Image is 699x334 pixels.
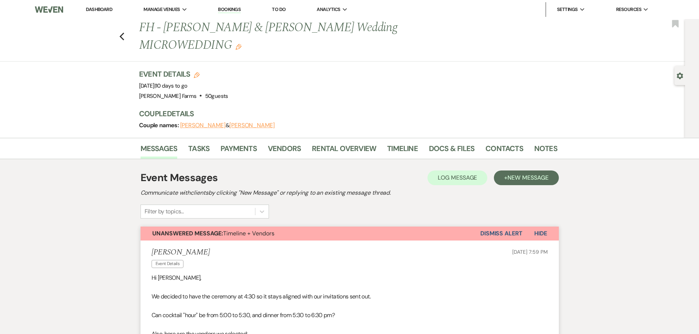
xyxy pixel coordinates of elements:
[534,143,557,159] a: Notes
[188,143,210,159] a: Tasks
[229,122,275,128] button: [PERSON_NAME]
[523,227,559,241] button: Hide
[236,43,241,50] button: Edit
[512,249,547,255] span: [DATE] 7:59 PM
[534,230,547,237] span: Hide
[143,6,180,13] span: Manage Venues
[139,69,228,79] h3: Event Details
[86,6,112,12] a: Dashboard
[35,2,63,17] img: Weven Logo
[152,311,548,320] p: Can cocktail "hour" be from 5:00 to 5:30, and dinner from 5:30 to 6:30 pm?
[387,143,418,159] a: Timeline
[139,92,197,100] span: [PERSON_NAME] Farms
[272,6,285,12] a: To Do
[429,143,474,159] a: Docs & Files
[152,248,210,257] h5: [PERSON_NAME]
[152,230,274,237] span: Timeline + Vendors
[152,260,184,268] span: Event Details
[154,82,188,89] span: |
[317,6,340,13] span: Analytics
[480,227,523,241] button: Dismiss Alert
[557,6,578,13] span: Settings
[139,109,550,119] h3: Couple Details
[485,143,523,159] a: Contacts
[180,122,226,128] button: [PERSON_NAME]
[139,19,468,54] h1: FH - [PERSON_NAME] & [PERSON_NAME] Wedding MICROWEDDING
[152,292,548,301] p: We decided to have the ceremony at 4:30 so it stays aligned with our invitations sent out.
[205,92,228,100] span: 50 guests
[141,143,178,159] a: Messages
[438,174,477,181] span: Log Message
[677,72,683,79] button: Open lead details
[141,227,480,241] button: Unanswered Message:Timeline + Vendors
[507,174,548,181] span: New Message
[218,6,241,13] a: Bookings
[221,143,257,159] a: Payments
[156,82,188,89] span: 10 days to go
[145,207,184,216] div: Filter by topics...
[616,6,641,13] span: Resources
[139,82,188,89] span: [DATE]
[494,170,558,185] button: +New Message
[141,188,559,197] h2: Communicate with clients by clicking "New Message" or replying to an existing message thread.
[141,170,218,186] h1: Event Messages
[180,122,275,129] span: &
[268,143,301,159] a: Vendors
[427,170,487,185] button: Log Message
[312,143,376,159] a: Rental Overview
[152,273,548,283] p: Hi [PERSON_NAME],
[152,230,223,237] strong: Unanswered Message:
[139,121,180,129] span: Couple names:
